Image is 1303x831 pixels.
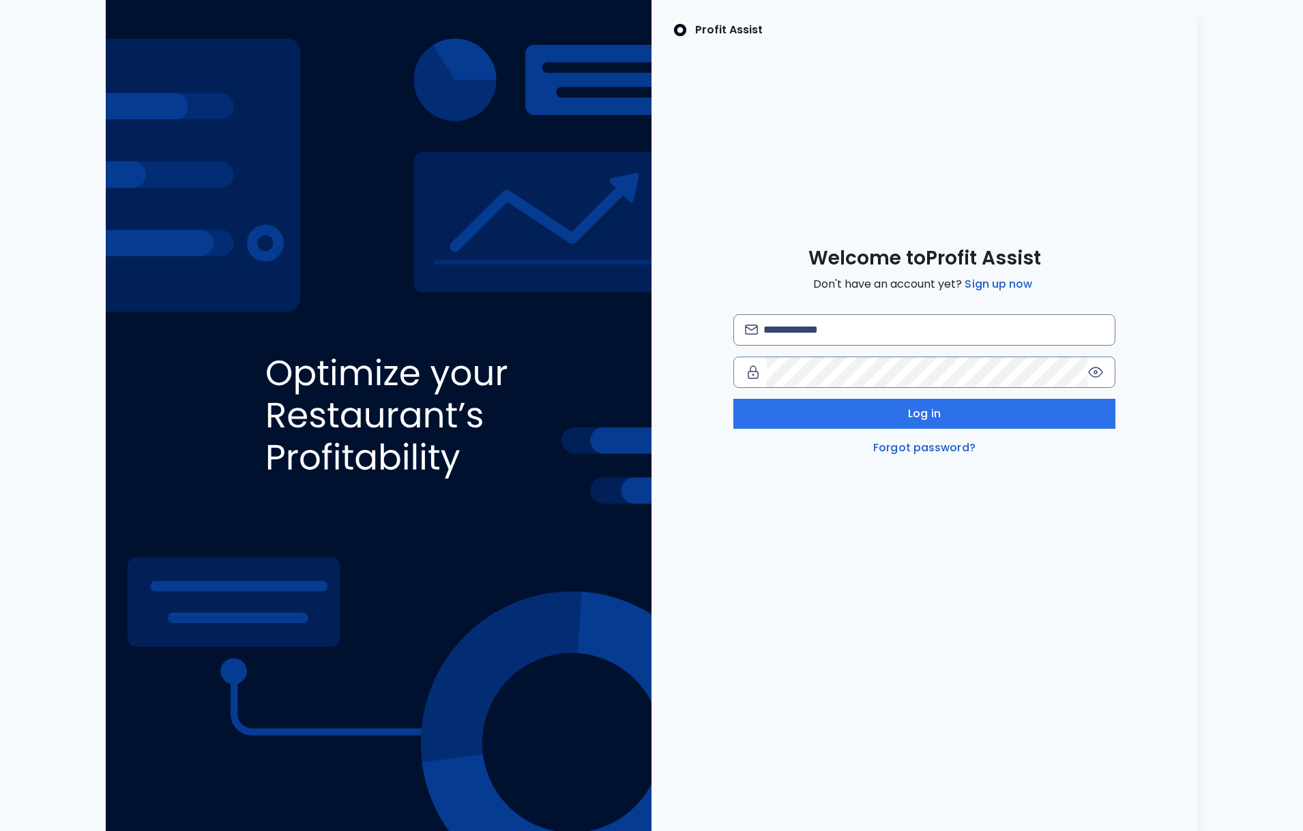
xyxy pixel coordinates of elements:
[673,22,687,38] img: SpotOn Logo
[908,406,941,422] span: Log in
[745,324,758,335] img: email
[733,399,1115,429] button: Log in
[695,22,763,38] p: Profit Assist
[808,246,1041,271] span: Welcome to Profit Assist
[870,440,978,456] a: Forgot password?
[813,276,1035,292] span: Don't have an account yet?
[962,276,1035,292] a: Sign up now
